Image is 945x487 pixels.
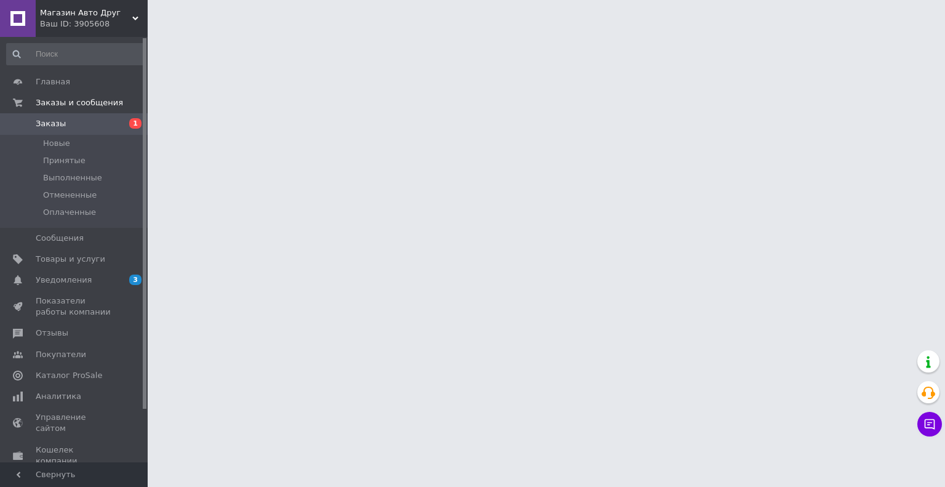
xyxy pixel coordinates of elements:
[36,97,123,108] span: Заказы и сообщения
[36,391,81,402] span: Аналитика
[43,190,97,201] span: Отмененные
[917,412,942,437] button: Чат с покупателем
[36,254,105,265] span: Товары и услуги
[36,275,92,286] span: Уведомления
[40,18,148,30] div: Ваш ID: 3905608
[36,233,84,244] span: Сообщения
[36,296,114,318] span: Показатели работы компании
[36,118,66,129] span: Заказы
[43,172,102,183] span: Выполненные
[36,328,68,339] span: Отзывы
[36,349,86,360] span: Покупатели
[43,155,86,166] span: Принятые
[36,412,114,434] span: Управление сайтом
[36,370,102,381] span: Каталог ProSale
[36,445,114,467] span: Кошелек компании
[36,76,70,87] span: Главная
[129,275,142,285] span: 3
[40,7,132,18] span: Магазин Авто Друг
[129,118,142,129] span: 1
[6,43,145,65] input: Поиск
[43,207,96,218] span: Оплаченные
[43,138,70,149] span: Новые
